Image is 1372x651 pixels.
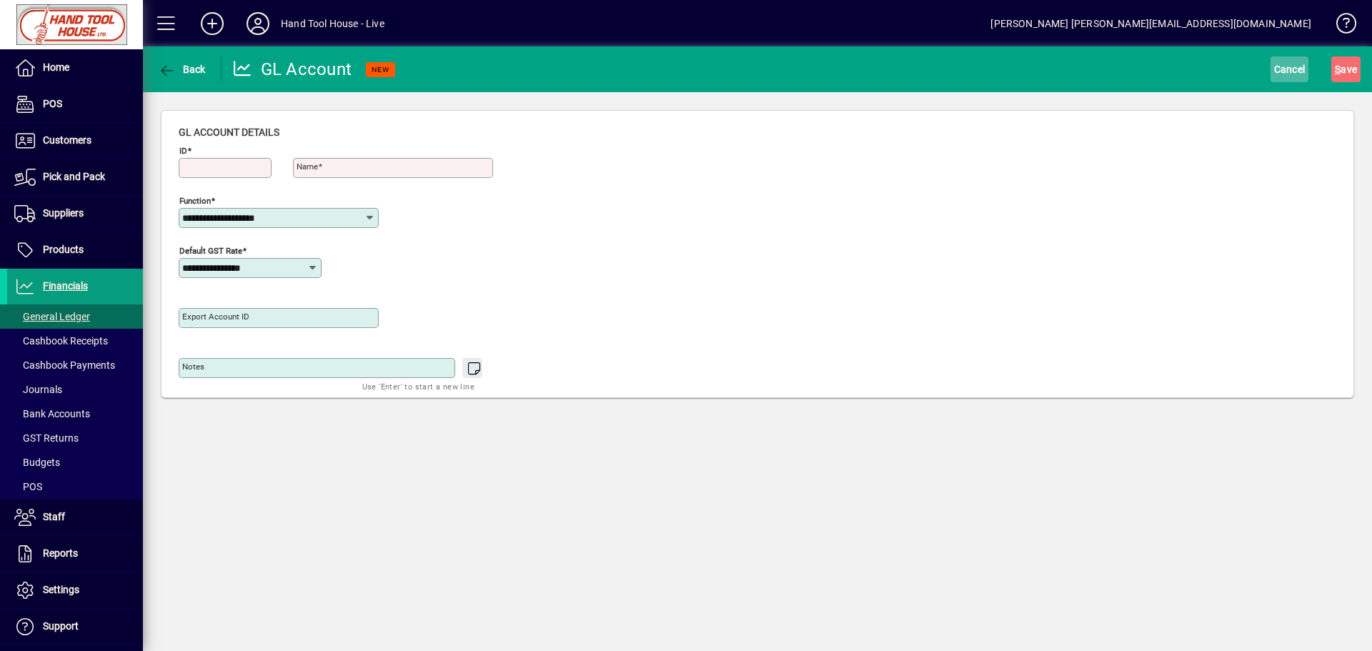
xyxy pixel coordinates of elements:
span: POS [14,481,42,492]
mat-label: ID [179,146,187,156]
a: Staff [7,500,143,535]
a: Journals [7,377,143,402]
div: Hand Tool House - Live [281,12,384,35]
a: POS [7,474,143,499]
a: Budgets [7,450,143,474]
mat-label: Export account ID [182,312,249,322]
a: Pick and Pack [7,159,143,195]
span: Support [43,620,79,632]
button: Save [1331,56,1361,82]
span: NEW [372,65,389,74]
span: Cashbook Receipts [14,335,108,347]
span: Pick and Pack [43,171,105,182]
span: Financials [43,280,88,292]
a: Reports [7,536,143,572]
a: General Ledger [7,304,143,329]
a: Settings [7,572,143,608]
span: Settings [43,584,79,595]
div: GL Account [232,58,352,81]
a: Home [7,50,143,86]
a: Suppliers [7,196,143,232]
span: S [1335,64,1341,75]
span: Staff [43,511,65,522]
span: Products [43,244,84,255]
a: GST Returns [7,426,143,450]
button: Back [154,56,209,82]
a: Cashbook Payments [7,353,143,377]
mat-label: Name [297,161,318,172]
span: Cashbook Payments [14,359,115,371]
span: Customers [43,134,91,146]
a: Products [7,232,143,268]
span: Reports [43,547,78,559]
mat-label: Function [179,196,211,206]
span: Budgets [14,457,60,468]
a: Support [7,609,143,645]
button: Add [189,11,235,36]
span: Suppliers [43,207,84,219]
mat-hint: Use 'Enter' to start a new line [362,378,474,394]
span: Cancel [1274,58,1306,81]
mat-label: Default GST rate [179,246,242,256]
app-page-header-button: Back [143,56,222,82]
span: Back [158,64,206,75]
a: Customers [7,123,143,159]
span: Home [43,61,69,73]
span: POS [43,98,62,109]
span: General Ledger [14,311,90,322]
span: GL account details [179,126,279,138]
button: Profile [235,11,281,36]
mat-label: Notes [182,362,204,372]
span: GST Returns [14,432,79,444]
button: Cancel [1271,56,1309,82]
div: [PERSON_NAME] [PERSON_NAME][EMAIL_ADDRESS][DOMAIN_NAME] [990,12,1311,35]
a: Knowledge Base [1326,3,1354,49]
a: POS [7,86,143,122]
a: Cashbook Receipts [7,329,143,353]
span: ave [1335,58,1357,81]
a: Bank Accounts [7,402,143,426]
span: Journals [14,384,62,395]
span: Bank Accounts [14,408,90,419]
